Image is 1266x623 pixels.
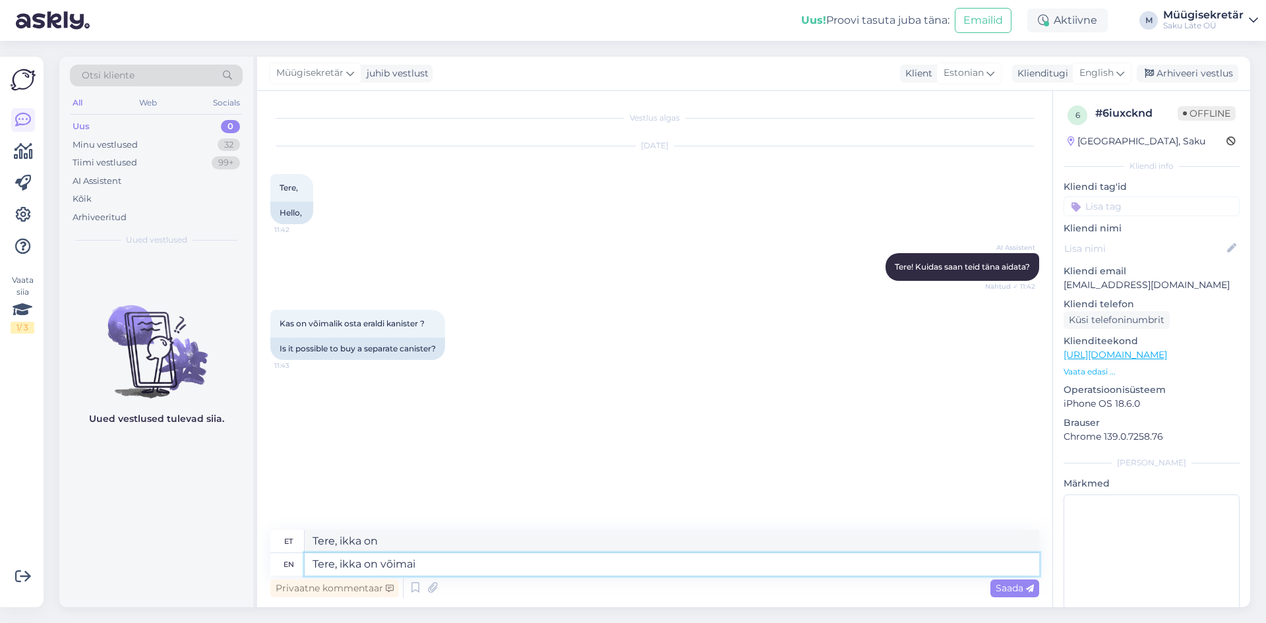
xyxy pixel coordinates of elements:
p: Kliendi telefon [1064,297,1240,311]
b: Uus! [801,14,826,26]
div: 0 [221,120,240,133]
input: Lisa tag [1064,196,1240,216]
textarea: Tere, ikka on võima [305,553,1039,576]
p: Kliendi tag'id [1064,180,1240,194]
span: 11:42 [274,225,324,235]
input: Lisa nimi [1064,241,1224,256]
div: [GEOGRAPHIC_DATA], Saku [1068,134,1205,148]
p: Brauser [1064,416,1240,430]
div: Minu vestlused [73,138,138,152]
p: Chrome 139.0.7258.76 [1064,430,1240,444]
span: English [1079,66,1114,80]
div: juhib vestlust [361,67,429,80]
a: [URL][DOMAIN_NAME] [1064,349,1167,361]
div: 99+ [212,156,240,169]
span: AI Assistent [986,243,1035,252]
p: [EMAIL_ADDRESS][DOMAIN_NAME] [1064,278,1240,292]
span: Otsi kliente [82,69,135,82]
span: Müügisekretär [276,66,344,80]
div: Kliendi info [1064,160,1240,172]
div: Saku Läte OÜ [1163,20,1244,31]
div: Socials [210,94,243,111]
div: 1 / 3 [11,322,34,334]
span: Estonian [944,66,984,80]
div: # 6iuxcknd [1095,105,1178,121]
div: 32 [218,138,240,152]
div: AI Assistent [73,175,121,188]
span: 11:43 [274,361,324,371]
div: et [284,530,293,552]
span: Offline [1178,106,1236,121]
div: Uus [73,120,90,133]
div: en [284,553,294,576]
div: Arhiveeri vestlus [1137,65,1238,82]
textarea: Tere, ikka on [305,530,1039,552]
div: Klient [900,67,932,80]
span: Tere! Kuidas saan teid täna aidata? [895,262,1030,272]
span: Nähtud ✓ 11:42 [985,282,1035,291]
span: Uued vestlused [126,234,187,246]
p: Klienditeekond [1064,334,1240,348]
p: Vaata edasi ... [1064,366,1240,378]
div: Küsi telefoninumbrit [1064,311,1170,329]
div: M [1139,11,1158,30]
a: MüügisekretärSaku Läte OÜ [1163,10,1258,31]
div: Web [136,94,160,111]
div: Tiimi vestlused [73,156,137,169]
div: [DATE] [270,140,1039,152]
div: Klienditugi [1012,67,1068,80]
button: Emailid [955,8,1011,33]
img: No chats [59,282,253,400]
span: Kas on võimalik osta eraldi kanister ? [280,318,425,328]
div: Aktiivne [1027,9,1108,32]
p: Märkmed [1064,477,1240,490]
p: Uued vestlused tulevad siia. [89,412,224,426]
span: Saada [996,582,1034,594]
div: Vaata siia [11,274,34,334]
div: Proovi tasuta juba täna: [801,13,950,28]
div: Kõik [73,193,92,206]
div: Privaatne kommentaar [270,579,399,597]
div: Arhiveeritud [73,211,127,224]
span: Tere, [280,183,298,193]
p: Kliendi email [1064,264,1240,278]
p: Kliendi nimi [1064,222,1240,235]
p: Operatsioonisüsteem [1064,383,1240,397]
div: Is it possible to buy a separate canister? [270,338,445,360]
div: All [70,94,85,111]
p: iPhone OS 18.6.0 [1064,397,1240,411]
div: Vestlus algas [270,112,1039,124]
span: 6 [1075,110,1080,120]
div: [PERSON_NAME] [1064,457,1240,469]
div: Müügisekretär [1163,10,1244,20]
img: Askly Logo [11,67,36,92]
div: Hello, [270,202,313,224]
